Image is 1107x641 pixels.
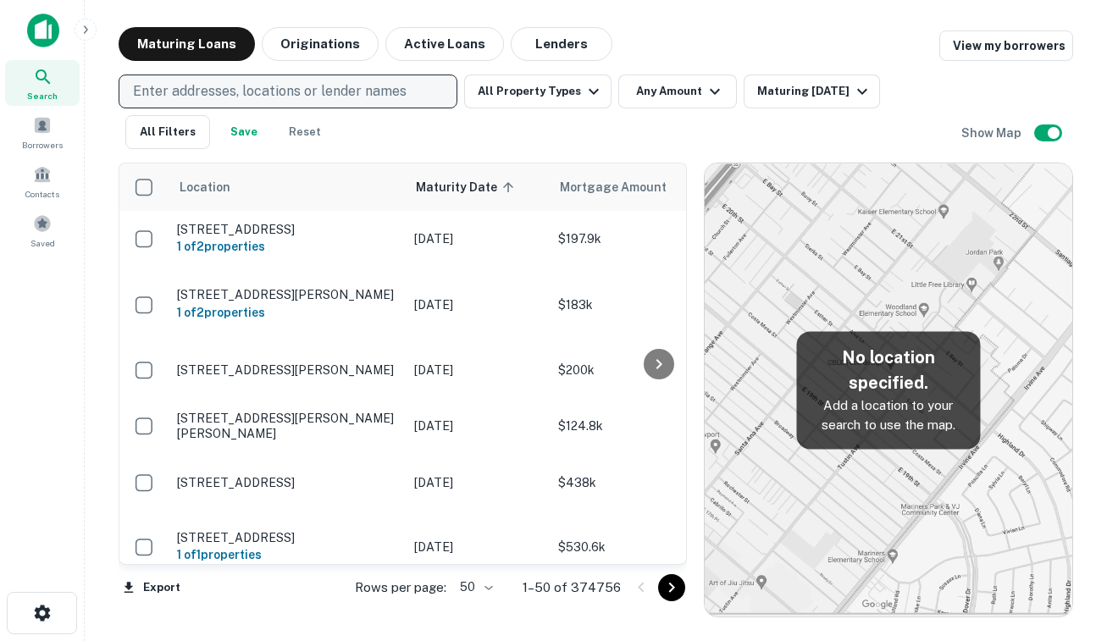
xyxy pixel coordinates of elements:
h6: Show Map [961,124,1024,142]
p: [DATE] [414,229,541,248]
button: Any Amount [618,75,737,108]
button: Lenders [511,27,612,61]
p: $183k [558,296,728,314]
span: Mortgage Amount [560,177,689,197]
button: Enter addresses, locations or lender names [119,75,457,108]
div: 50 [453,575,495,600]
h6: 1 of 2 properties [177,303,397,322]
button: Go to next page [658,574,685,601]
button: All Property Types [464,75,612,108]
p: [STREET_ADDRESS][PERSON_NAME] [177,362,397,378]
button: Reset [278,115,332,149]
p: [STREET_ADDRESS] [177,222,397,237]
p: [DATE] [414,417,541,435]
span: Saved [30,236,55,250]
p: [DATE] [414,538,541,556]
a: Borrowers [5,109,80,155]
p: [STREET_ADDRESS][PERSON_NAME][PERSON_NAME] [177,411,397,441]
a: View my borrowers [939,30,1073,61]
a: Saved [5,207,80,253]
p: Rows per page: [355,577,446,598]
button: Export [119,575,185,600]
p: $438k [558,473,728,492]
img: capitalize-icon.png [27,14,59,47]
p: $200k [558,361,728,379]
span: Contacts [25,187,59,201]
p: $124.8k [558,417,728,435]
h6: 1 of 1 properties [177,545,397,564]
a: Contacts [5,158,80,204]
iframe: Chat Widget [1022,506,1107,587]
p: [DATE] [414,473,541,492]
p: [STREET_ADDRESS] [177,530,397,545]
img: map-placeholder.webp [705,163,1072,616]
th: Maturity Date [406,163,550,211]
button: Maturing Loans [119,27,255,61]
button: Save your search to get updates of matches that match your search criteria. [217,115,271,149]
p: [DATE] [414,361,541,379]
p: Add a location to your search to use the map. [810,395,966,435]
p: $197.9k [558,229,728,248]
th: Location [169,163,406,211]
p: $530.6k [558,538,728,556]
p: 1–50 of 374756 [523,577,621,598]
span: Borrowers [22,138,63,152]
p: Enter addresses, locations or lender names [133,81,407,102]
button: Originations [262,27,379,61]
p: [STREET_ADDRESS][PERSON_NAME] [177,287,397,302]
button: All Filters [125,115,210,149]
h5: No location specified. [810,345,966,395]
a: Search [5,60,80,106]
div: Maturing [DATE] [757,81,872,102]
span: Location [179,177,230,197]
th: Mortgage Amount [550,163,736,211]
h6: 1 of 2 properties [177,237,397,256]
p: [STREET_ADDRESS] [177,475,397,490]
button: Active Loans [385,27,504,61]
span: Search [27,89,58,102]
span: Maturity Date [416,177,519,197]
button: Maturing [DATE] [744,75,880,108]
p: [DATE] [414,296,541,314]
